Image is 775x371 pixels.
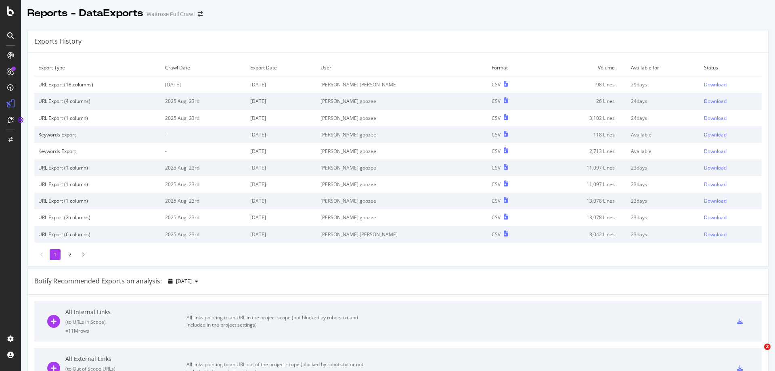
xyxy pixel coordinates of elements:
div: CSV [492,197,501,204]
div: CSV [492,81,501,88]
td: 23 days [627,209,700,226]
td: Crawl Date [161,59,246,76]
a: Download [704,164,758,171]
div: URL Export (1 column) [38,115,157,122]
span: 2 [764,344,771,350]
td: [DATE] [246,110,316,126]
div: ( to URLs in Scope ) [65,319,186,325]
td: [PERSON_NAME].goozee [316,176,488,193]
div: Exports History [34,37,82,46]
div: URL Export (1 column) [38,181,157,188]
button: [DATE] [165,275,201,288]
td: Available for [627,59,700,76]
div: = 11M rows [65,327,186,334]
td: [PERSON_NAME].goozee [316,93,488,109]
td: 2025 Aug. 23rd [161,159,246,176]
div: URL Export (4 columns) [38,98,157,105]
div: Keywords Export [38,148,157,155]
td: 29 days [627,76,700,93]
div: CSV [492,131,501,138]
div: CSV [492,181,501,188]
td: 23 days [627,176,700,193]
div: arrow-right-arrow-left [198,11,203,17]
div: Download [704,181,727,188]
div: All External Links [65,355,186,363]
div: Download [704,231,727,238]
td: Export Type [34,59,161,76]
td: [PERSON_NAME].goozee [316,159,488,176]
td: [DATE] [246,209,316,226]
td: [DATE] [246,143,316,159]
td: 24 days [627,110,700,126]
td: 23 days [627,193,700,209]
div: Available [631,148,696,155]
div: Download [704,214,727,221]
td: [PERSON_NAME].goozee [316,110,488,126]
div: All Internal Links [65,308,186,316]
td: [PERSON_NAME].goozee [316,209,488,226]
li: 1 [50,249,61,260]
div: CSV [492,214,501,221]
a: Download [704,214,758,221]
div: Download [704,98,727,105]
td: 11,097 Lines [537,176,626,193]
div: Reports - DataExports [27,6,143,20]
td: [DATE] [246,193,316,209]
td: 3,042 Lines [537,226,626,243]
td: 98 Lines [537,76,626,93]
td: [DATE] [246,176,316,193]
li: 2 [65,249,75,260]
td: 2025 Aug. 23rd [161,176,246,193]
td: 13,078 Lines [537,193,626,209]
td: 11,097 Lines [537,159,626,176]
a: Download [704,115,758,122]
td: - [161,126,246,143]
a: Download [704,231,758,238]
td: [PERSON_NAME].[PERSON_NAME] [316,76,488,93]
td: Export Date [246,59,316,76]
td: [DATE] [246,76,316,93]
div: Tooltip anchor [17,116,24,124]
td: 118 Lines [537,126,626,143]
a: Download [704,148,758,155]
td: 3,102 Lines [537,110,626,126]
td: 24 days [627,93,700,109]
td: [DATE] [246,126,316,143]
a: Download [704,98,758,105]
div: URL Export (6 columns) [38,231,157,238]
td: 2025 Aug. 23rd [161,93,246,109]
div: CSV [492,115,501,122]
a: Download [704,131,758,138]
span: 2025 Aug. 30th [176,278,192,285]
a: Download [704,181,758,188]
div: CSV [492,164,501,171]
div: URL Export (2 columns) [38,214,157,221]
td: [PERSON_NAME].goozee [316,126,488,143]
div: Botify Recommended Exports on analysis: [34,277,162,286]
div: CSV [492,98,501,105]
div: Download [704,197,727,204]
td: 26 Lines [537,93,626,109]
td: 2025 Aug. 23rd [161,226,246,243]
td: [PERSON_NAME].goozee [316,193,488,209]
iframe: Intercom live chat [748,344,767,363]
td: 23 days [627,159,700,176]
div: All links pointing to an URL in the project scope (not blocked by robots.txt and included in the ... [186,314,368,329]
div: URL Export (1 column) [38,197,157,204]
div: CSV [492,231,501,238]
a: Download [704,81,758,88]
td: Format [488,59,537,76]
div: URL Export (18 columns) [38,81,157,88]
div: Download [704,131,727,138]
div: Download [704,81,727,88]
div: Keywords Export [38,131,157,138]
div: CSV [492,148,501,155]
td: - [161,143,246,159]
td: [DATE] [246,226,316,243]
div: Download [704,115,727,122]
div: csv-export [737,365,743,371]
td: 2025 Aug. 23rd [161,110,246,126]
div: Download [704,148,727,155]
td: Volume [537,59,626,76]
td: [DATE] [246,93,316,109]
